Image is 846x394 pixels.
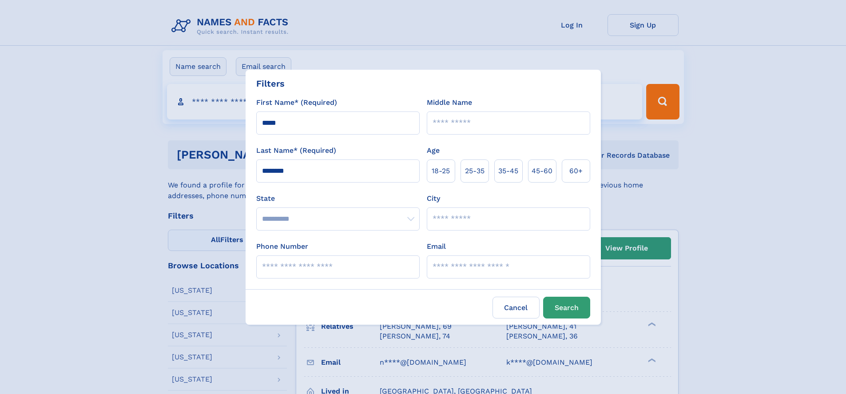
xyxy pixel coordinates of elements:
span: 60+ [569,166,583,176]
label: Last Name* (Required) [256,145,336,156]
button: Search [543,297,590,318]
div: Filters [256,77,285,90]
label: Email [427,241,446,252]
label: Middle Name [427,97,472,108]
label: State [256,193,420,204]
span: 35‑45 [498,166,518,176]
span: 18‑25 [432,166,450,176]
label: Age [427,145,440,156]
label: Phone Number [256,241,308,252]
label: Cancel [493,297,540,318]
span: 45‑60 [532,166,552,176]
span: 25‑35 [465,166,485,176]
label: City [427,193,440,204]
label: First Name* (Required) [256,97,337,108]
